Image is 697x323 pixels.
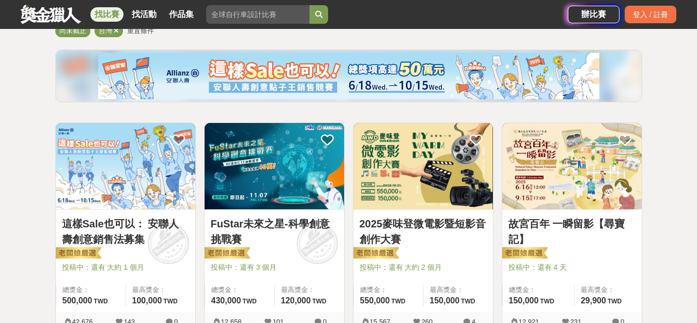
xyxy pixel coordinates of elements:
span: 最高獎金： [132,285,189,295]
div: 登入 / 註冊 [625,6,676,23]
img: 老闆娘嚴選 [54,247,101,261]
a: Cover Image [353,123,493,210]
a: Cover Image [502,123,642,210]
a: 辦比賽 [568,6,619,23]
a: 作品集 [165,7,198,22]
span: 總獎金： [360,285,417,295]
img: Cover Image [205,123,344,209]
span: 550,000 [360,296,390,305]
img: Cover Image [56,123,195,209]
span: 100,000 [132,296,162,305]
span: 150,000 [430,296,460,305]
a: 故宮百年 一瞬留影【尋寶記】 [508,216,636,247]
span: 重置條件 [127,27,154,35]
span: 投稿中：還有 大約 1 個月 [62,262,189,273]
img: Cover Image [502,123,642,209]
span: 投稿中：還有 3 個月 [211,262,338,273]
span: TWD [461,298,475,305]
a: 2025麥味登微電影暨短影音創作大賽 [360,216,487,247]
span: 總獎金： [509,285,568,295]
input: 全球自行車設計比賽 [206,5,309,24]
span: 500,000 [63,296,92,305]
a: 找活動 [128,7,161,22]
a: 找比賽 [90,7,123,22]
span: 150,000 [509,296,539,305]
span: 投稿中：還有 大約 2 個月 [360,262,487,273]
span: 總獎金： [63,285,119,295]
span: 最高獎金： [430,285,487,295]
a: Cover Image [56,123,195,210]
span: 台灣 [99,27,112,35]
span: 總獎金： [211,285,268,295]
span: 29,900 [581,296,606,305]
a: Cover Image [205,123,344,210]
img: 老闆娘嚴選 [203,247,250,261]
img: 老闆娘嚴選 [500,247,548,261]
span: TWD [312,298,326,305]
span: 120,000 [281,296,311,305]
span: TWD [94,298,107,305]
img: cf4fb443-4ad2-4338-9fa3-b46b0bf5d316.png [98,53,599,99]
img: 老闆娘嚴選 [351,247,399,261]
span: TWD [608,298,622,305]
span: 投稿中：還有 4 天 [508,262,636,273]
img: Cover Image [353,123,493,209]
span: TWD [540,298,554,305]
span: TWD [242,298,256,305]
span: TWD [391,298,405,305]
span: 430,000 [211,296,241,305]
a: FuStar未來之星-科學創意挑戰賽 [211,216,338,247]
span: TWD [163,298,177,305]
a: 這樣Sale也可以： 安聯人壽創意銷售法募集 [62,216,189,247]
span: 最高獎金： [281,285,338,295]
span: 尚未截止 [59,27,86,35]
span: 最高獎金： [581,285,636,295]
